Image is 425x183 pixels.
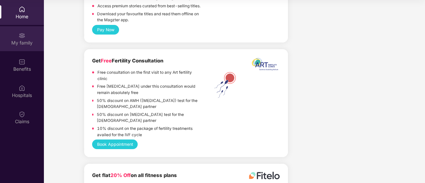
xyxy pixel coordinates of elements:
img: svg+xml;base64,PHN2ZyBpZD0iQmVuZWZpdHMiIHhtbG5zPSJodHRwOi8vd3d3LnczLm9yZy8yMDAwL3N2ZyIgd2lkdGg9Ij... [19,58,25,65]
b: Get Fertility Consultation [92,58,163,64]
span: 20% Off [110,172,131,178]
b: Get flat on all fitness plans [92,172,177,178]
img: ART%20Fertility.png [202,70,248,100]
button: Book Appointment [92,139,138,149]
p: Free [MEDICAL_DATA] under this consultation would remain absolutely free [97,83,202,96]
span: Free [101,58,112,64]
img: svg+xml;base64,PHN2ZyBpZD0iSG9tZSIgeG1sbnM9Imh0dHA6Ly93d3cudzMub3JnLzIwMDAvc3ZnIiB3aWR0aD0iMjAiIG... [19,6,25,13]
img: svg+xml;base64,PHN2ZyBpZD0iQ2xhaW0iIHhtbG5zPSJodHRwOi8vd3d3LnczLm9yZy8yMDAwL3N2ZyIgd2lkdGg9IjIwIi... [19,111,25,118]
button: Pay Now [92,25,119,35]
img: fitelo%20logo.png [249,172,280,179]
p: Access premium stories curated from best-selling titles. [97,3,201,9]
p: Free consultation on the first visit to any Art fertility clinic [97,69,202,82]
p: 50% discount on [MEDICAL_DATA] test for the [DEMOGRAPHIC_DATA] partner [97,112,202,124]
p: Download your favourite titles and read them offline on the Magzter app. [97,11,202,23]
p: 50% discount on AMH ([MEDICAL_DATA]) test for the [DEMOGRAPHIC_DATA] partner [97,98,202,110]
img: ART%20logo%20printable%20jpg.jpg [249,57,280,74]
img: svg+xml;base64,PHN2ZyB3aWR0aD0iMjAiIGhlaWdodD0iMjAiIHZpZXdCb3g9IjAgMCAyMCAyMCIgZmlsbD0ibm9uZSIgeG... [19,32,25,39]
p: 10% discount on the package of fertility treatments availed for the IVF cycle [97,126,202,138]
img: svg+xml;base64,PHN2ZyBpZD0iSG9zcGl0YWxzIiB4bWxucz0iaHR0cDovL3d3dy53My5vcmcvMjAwMC9zdmciIHdpZHRoPS... [19,85,25,91]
